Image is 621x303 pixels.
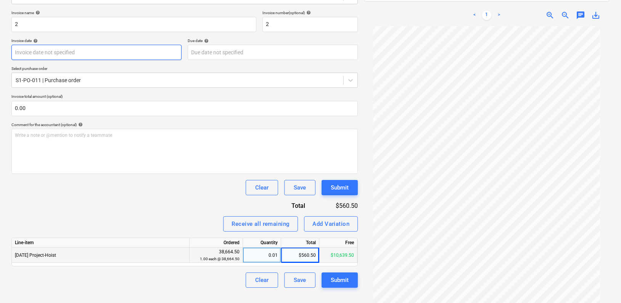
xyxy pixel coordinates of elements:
[193,248,240,262] div: 38,664.50
[203,39,209,43] span: help
[482,11,491,20] a: Page 1 is your current page
[11,45,182,60] input: Invoice date not specified
[255,183,269,193] div: Clear
[262,10,358,15] div: Invoice number (optional)
[188,38,358,43] div: Due date
[319,248,357,263] div: $10,639.50
[281,248,319,263] div: $560.50
[583,266,621,303] iframe: Chat Widget
[11,101,358,116] input: Invoice total amount (optional)
[11,122,358,127] div: Comment for the accountant (optional)
[11,10,256,15] div: Invoice name
[34,10,40,15] span: help
[561,11,570,20] span: zoom_out
[470,11,479,20] a: Previous page
[319,238,357,248] div: Free
[262,17,358,32] input: Invoice number
[591,11,600,20] span: save_alt
[11,38,182,43] div: Invoice date
[12,238,190,248] div: Line-item
[331,275,349,285] div: Submit
[322,272,358,288] button: Submit
[294,183,306,193] div: Save
[223,216,298,232] button: Receive all remaining
[259,201,317,210] div: Total
[246,272,278,288] button: Clear
[246,180,278,195] button: Clear
[243,238,281,248] div: Quantity
[11,66,358,73] p: Select purchase order
[246,248,278,263] div: 0.01
[545,11,555,20] span: zoom_in
[281,238,319,248] div: Total
[284,272,315,288] button: Save
[11,17,256,32] input: Invoice name
[322,180,358,195] button: Submit
[294,275,306,285] div: Save
[190,238,243,248] div: Ordered
[255,275,269,285] div: Clear
[232,219,290,229] div: Receive all remaining
[200,257,240,261] small: 1.00 each @ 38,664.50
[32,39,38,43] span: help
[284,180,315,195] button: Save
[312,219,349,229] div: Add Variation
[15,253,56,258] span: 3-01-13 Project-Hoist
[77,122,83,127] span: help
[494,11,504,20] a: Next page
[576,11,585,20] span: chat
[331,183,349,193] div: Submit
[188,45,358,60] input: Due date not specified
[304,216,358,232] button: Add Variation
[11,94,358,100] p: Invoice total amount (optional)
[305,10,311,15] span: help
[317,201,358,210] div: $560.50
